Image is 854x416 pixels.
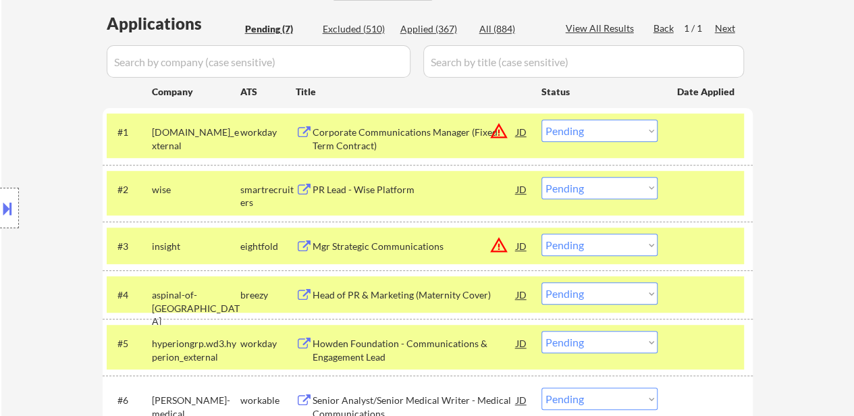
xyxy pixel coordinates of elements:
div: JD [515,234,529,258]
div: #6 [117,394,141,407]
div: JD [515,120,529,144]
button: warning_amber [489,122,508,140]
div: workday [240,126,296,139]
div: 1 / 1 [684,22,715,35]
div: Status [541,79,658,103]
div: eightfold [240,240,296,253]
div: JD [515,331,529,355]
div: JD [515,177,529,201]
div: Applied (367) [400,22,468,36]
div: All (884) [479,22,547,36]
div: JD [515,282,529,307]
div: Mgr Strategic Communications [313,240,516,253]
div: hyperiongrp.wd3.hyperion_external [152,337,240,363]
input: Search by title (case sensitive) [423,45,744,78]
div: Corporate Communications Manager (Fixed Term Contract) [313,126,516,152]
button: warning_amber [489,236,508,255]
div: Head of PR & Marketing (Maternity Cover) [313,288,516,302]
input: Search by company (case sensitive) [107,45,410,78]
div: Title [296,85,529,99]
div: Back [653,22,675,35]
div: JD [515,388,529,412]
div: Next [715,22,737,35]
div: workday [240,337,296,350]
div: Date Applied [677,85,737,99]
div: #5 [117,337,141,350]
div: Excluded (510) [323,22,390,36]
div: Applications [107,16,240,32]
div: ATS [240,85,296,99]
div: View All Results [566,22,638,35]
div: Pending (7) [245,22,313,36]
div: Howden Foundation - Communications & Engagement Lead [313,337,516,363]
div: breezy [240,288,296,302]
div: smartrecruiters [240,183,296,209]
div: workable [240,394,296,407]
div: PR Lead - Wise Platform [313,183,516,197]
